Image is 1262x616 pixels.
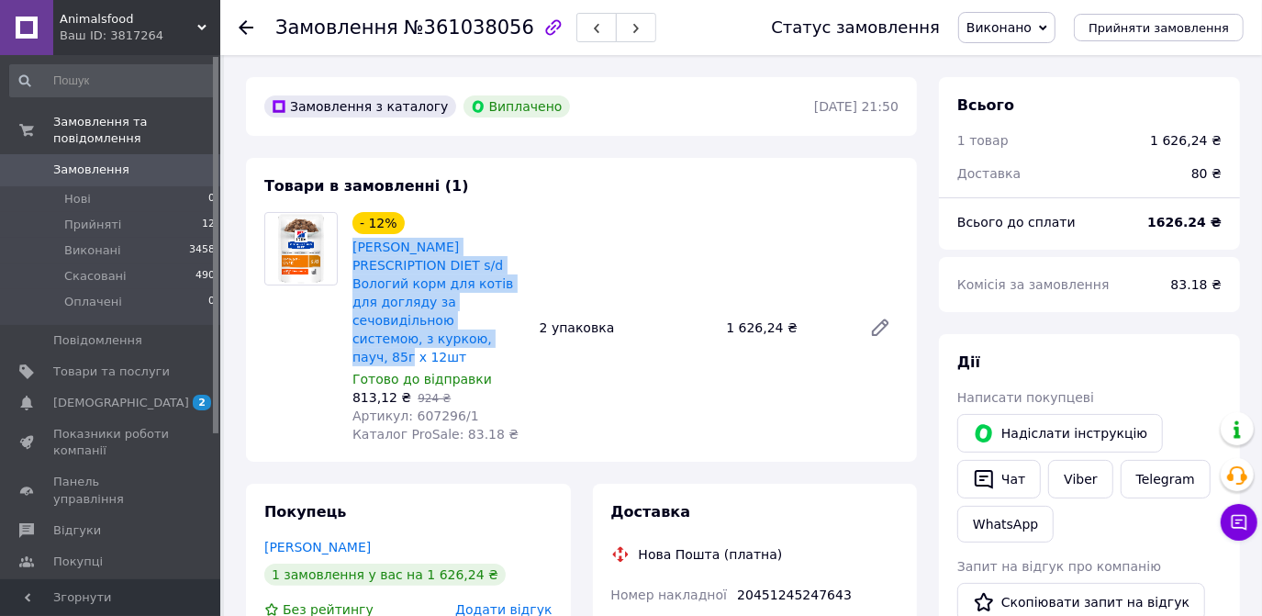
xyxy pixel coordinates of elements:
span: Номер накладної [611,588,728,602]
div: 2 упаковка [532,315,720,341]
span: Каталог ProSale: 83.18 ₴ [352,427,519,442]
span: Запит на відгук про компанію [957,559,1161,574]
div: 20451245247643 [733,578,902,611]
span: Готово до відправки [352,372,492,386]
span: Замовлення та повідомлення [53,114,220,147]
span: Панель управління [53,474,170,507]
span: Виконано [966,20,1032,35]
span: Прийняті [64,217,121,233]
b: 1626.24 ₴ [1147,215,1222,230]
button: Чат з покупцем [1221,504,1257,541]
span: 924 ₴ [418,392,451,405]
span: Замовлення [275,17,398,39]
div: Ваш ID: 3817264 [60,28,220,44]
span: 3458 [189,242,215,259]
a: Редагувати [862,309,899,346]
span: [DEMOGRAPHIC_DATA] [53,395,189,411]
div: Повернутися назад [239,18,253,37]
span: Animalsfood [60,11,197,28]
span: Всього [957,96,1014,114]
span: 813,12 ₴ [352,390,411,405]
span: Замовлення [53,162,129,178]
a: Telegram [1121,460,1211,498]
button: Чат [957,460,1041,498]
span: Скасовані [64,268,127,285]
span: Всього до сплати [957,215,1076,230]
span: Виконані [64,242,121,259]
span: Покупець [264,503,347,521]
span: Дії [957,353,980,371]
div: 1 замовлення у вас на 1 626,24 ₴ [264,564,506,586]
span: 1 товар [957,133,1009,148]
div: 1 626,24 ₴ [719,315,854,341]
span: Повідомлення [53,332,142,349]
span: Доставка [957,166,1021,181]
span: 0 [208,191,215,207]
button: Надіслати інструкцію [957,414,1163,453]
a: WhatsApp [957,506,1054,543]
span: Артикул: 607296/1 [352,409,479,423]
time: [DATE] 21:50 [814,99,899,114]
a: [PERSON_NAME] PRESCRIPTION DIET s/d Вологий корм для котів для догляду за сечовидільною системою,... [352,240,513,364]
span: Нові [64,191,91,207]
span: Написати покупцеві [957,390,1094,405]
span: Товари в замовленні (1) [264,177,469,195]
span: Товари та послуги [53,364,170,380]
div: 80 ₴ [1180,153,1233,194]
span: Оплачені [64,294,122,310]
span: 12 [202,217,215,233]
input: Пошук [9,64,217,97]
span: 490 [195,268,215,285]
img: Hill’s PRESCRIPTION DIET s/d Вологий корм для котів для догляду за сечовидільною системою, з курк... [265,213,337,285]
div: - 12% [352,212,405,234]
span: 0 [208,294,215,310]
span: Відгуки [53,522,101,539]
div: 1 626,24 ₴ [1150,131,1222,150]
div: Замовлення з каталогу [264,95,456,118]
span: Доставка [611,503,691,521]
span: Комісія за замовлення [957,277,1110,292]
span: №361038056 [404,17,534,39]
div: Нова Пошта (платна) [634,545,787,564]
a: Viber [1048,460,1112,498]
span: Покупці [53,554,103,570]
div: Статус замовлення [771,18,940,37]
span: 83.18 ₴ [1171,277,1222,292]
span: Прийняти замовлення [1089,21,1229,35]
span: Показники роботи компанії [53,426,170,459]
span: 2 [193,395,211,410]
div: Виплачено [463,95,570,118]
button: Прийняти замовлення [1074,14,1244,41]
a: [PERSON_NAME] [264,540,371,554]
